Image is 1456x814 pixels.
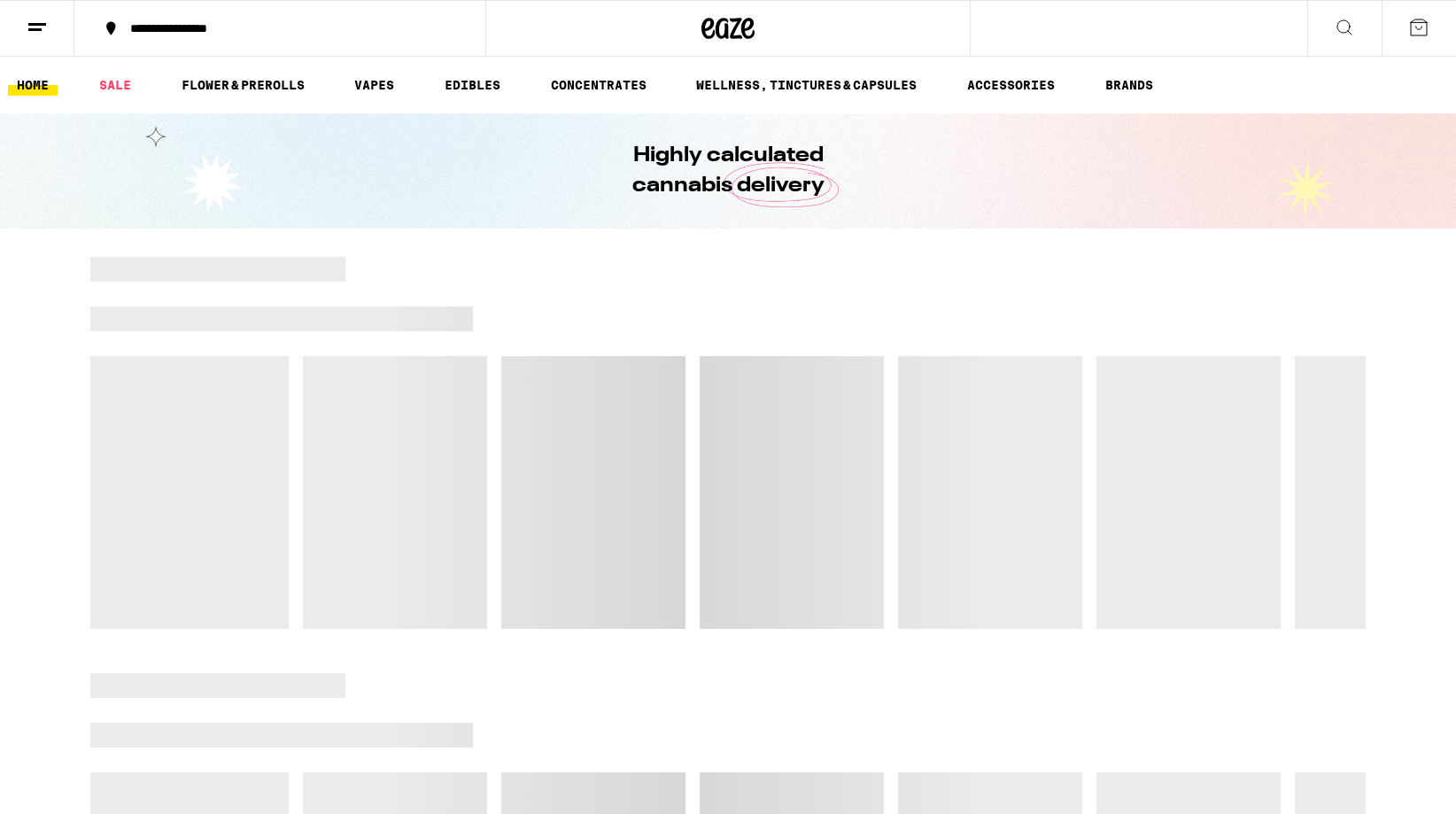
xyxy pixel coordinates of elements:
a: WELLNESS, TINCTURES & CAPSULES [687,74,925,96]
a: CONCENTRATES [542,74,655,96]
a: VAPES [345,74,403,96]
a: BRANDS [1096,74,1162,96]
a: FLOWER & PREROLLS [173,74,314,96]
a: SALE [90,74,140,96]
a: HOME [8,74,58,96]
a: ACCESSORIES [958,74,1064,96]
a: EDIBLES [436,74,509,96]
h1: Highly calculated cannabis delivery [582,141,874,201]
